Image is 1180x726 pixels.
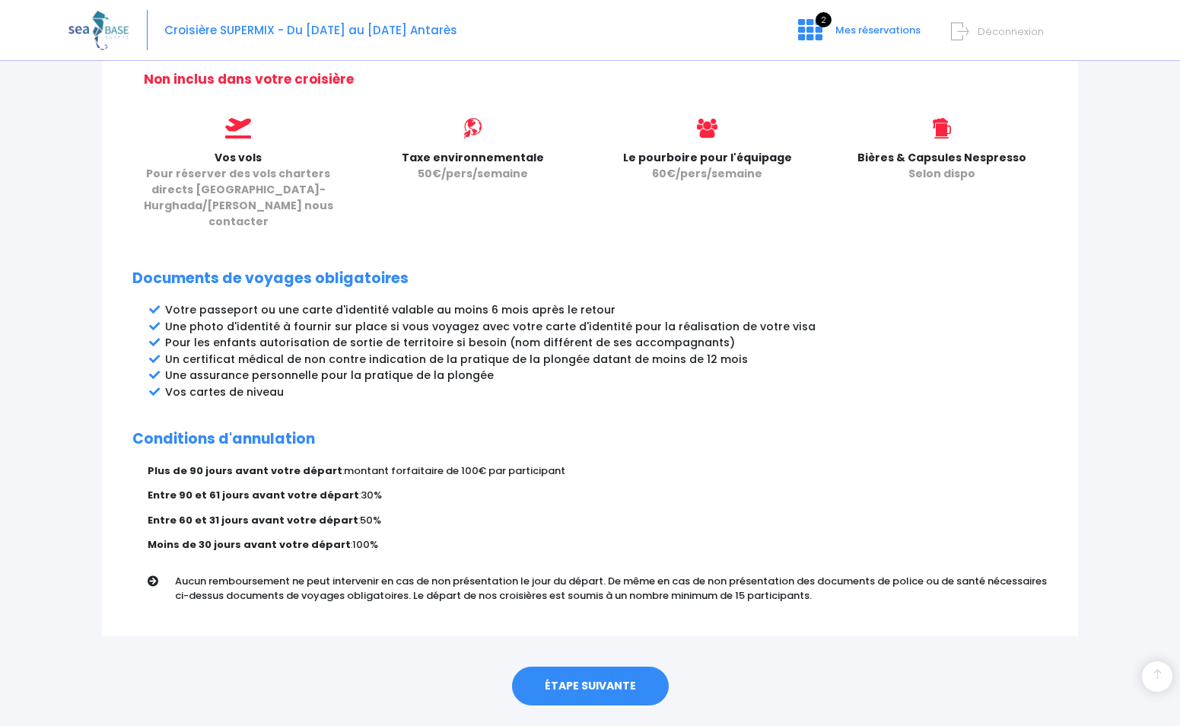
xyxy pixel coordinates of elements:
a: ÉTAPE SUIVANTE [512,667,669,706]
a: 2 Mes réservations [786,28,930,43]
span: montant forfaitaire de 100€ par participant [344,463,565,478]
p: Aucun remboursement ne peut intervenir en cas de non présentation le jour du départ. De même en c... [175,574,1059,603]
p: : [148,488,1048,503]
strong: Entre 60 et 31 jours avant votre départ [148,513,358,527]
p: Le pourboire pour l'équipage [602,150,813,182]
li: Un certificat médical de non contre indication de la pratique de la plongée datant de moins de 12... [165,352,1048,368]
li: Une assurance personnelle pour la pratique de la plongée [165,368,1048,384]
strong: Plus de 90 jours avant votre départ [148,463,342,478]
p: Vos vols [132,150,344,230]
li: Pour les enfants autorisation de sortie de territoire si besoin (nom différent de ses accompagnants) [165,335,1048,351]
p: : [148,537,1048,552]
h2: Documents de voyages obligatoires [132,270,1048,288]
span: Croisière SUPERMIX - Du [DATE] au [DATE] Antarès [164,22,457,38]
span: 30% [361,488,382,502]
span: 60€/pers/semaine [652,166,762,181]
span: 50% [360,513,381,527]
strong: Entre 90 et 61 jours avant votre départ [148,488,359,502]
span: 100% [352,537,378,552]
p: : [148,463,1048,479]
strong: Moins de 30 jours avant votre départ [148,537,351,552]
img: icon_biere.svg [933,118,950,139]
li: Vos cartes de niveau [165,384,1048,400]
span: 50€/pers/semaine [418,166,528,181]
img: icon_users@2x.png [697,118,717,139]
span: Déconnexion [978,24,1044,39]
h2: Conditions d'annulation [132,431,1048,448]
span: 2 [816,12,832,27]
span: Mes réservations [835,23,921,37]
p: Bières & Capsules Nespresso [836,150,1048,182]
img: icon_vols.svg [225,118,251,139]
span: Selon dispo [908,166,975,181]
li: Votre passeport ou une carte d'identité valable au moins 6 mois après le retour [165,302,1048,318]
span: Pour réserver des vols charters directs [GEOGRAPHIC_DATA]-Hurghada/[PERSON_NAME] nous contacter [144,166,333,229]
img: icon_environment.svg [463,118,483,139]
h2: Non inclus dans votre croisière [144,72,1048,87]
p: : [148,513,1048,528]
li: Une photo d'identité à fournir sur place si vous voyagez avec votre carte d'identité pour la réal... [165,319,1048,335]
p: Taxe environnementale [367,150,578,182]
